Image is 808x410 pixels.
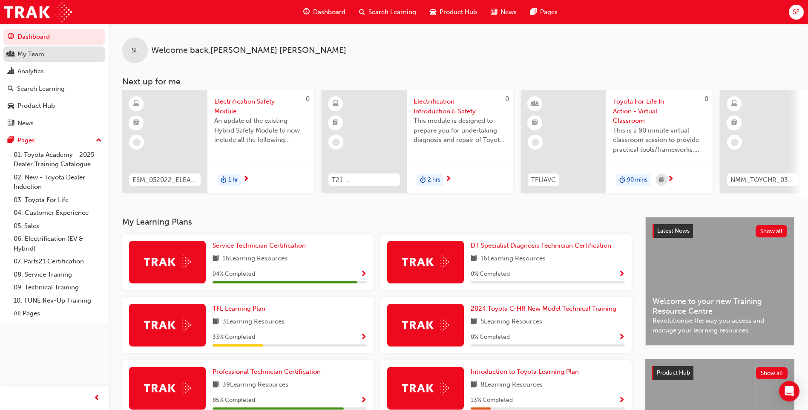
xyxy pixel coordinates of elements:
[17,49,44,59] div: My Team
[414,116,506,145] span: This module is designed to prepare you for undertaking diagnosis and repair of Toyota & Lexus Ele...
[360,395,367,406] button: Show Progress
[352,3,423,21] a: search-iconSearch Learning
[17,136,35,145] div: Pages
[10,206,105,219] a: 04. Customer Experience
[618,397,625,404] span: Show Progress
[657,227,690,234] span: Latest News
[731,139,739,146] span: learningRecordVerb_NONE-icon
[243,176,249,183] span: next-icon
[756,225,788,237] button: Show all
[151,46,346,55] span: Welcome back , [PERSON_NAME] [PERSON_NAME]
[213,269,255,279] span: 94 % Completed
[540,7,558,17] span: Pages
[222,254,288,264] span: 16 Learning Resources
[730,175,795,185] span: NMM_TOYCHR_032024_MODULE_1
[3,115,105,131] a: News
[653,297,787,316] span: Welcome to your new Training Resource Centre
[471,380,477,390] span: book-icon
[471,305,616,312] span: 2024 Toyota C-HR New Model Technical Training
[10,232,105,255] a: 06. Electrification (EV & Hybrid)
[132,175,197,185] span: ESM_052022_ELEARN
[313,7,345,17] span: Dashboard
[619,175,625,186] span: duration-icon
[523,3,564,21] a: pages-iconPages
[667,176,674,183] span: next-icon
[360,334,367,341] span: Show Progress
[17,101,55,111] div: Product Hub
[471,367,582,377] a: Introduction to Toyota Learning Plan
[618,271,625,278] span: Show Progress
[17,66,44,76] div: Analytics
[213,396,255,405] span: 85 % Completed
[480,254,546,264] span: 16 Learning Resources
[10,307,105,320] a: All Pages
[704,95,708,103] span: 0
[471,317,477,327] span: book-icon
[793,7,799,17] span: SF
[10,219,105,233] a: 05. Sales
[627,175,647,185] span: 90 mins
[10,193,105,207] a: 03. Toyota For Life
[471,269,510,279] span: 0 % Completed
[8,120,14,127] span: news-icon
[94,393,100,404] span: prev-icon
[430,7,436,17] span: car-icon
[222,380,288,390] span: 39 Learning Resources
[213,242,306,249] span: Service Technician Certification
[10,268,105,281] a: 08. Service Training
[368,7,416,17] span: Search Learning
[618,269,625,280] button: Show Progress
[213,368,321,375] span: Professional Technician Certification
[8,102,14,110] span: car-icon
[228,175,238,185] span: 1 hr
[530,7,537,17] span: pages-icon
[8,85,14,93] span: search-icon
[8,51,14,58] span: people-icon
[144,318,191,332] img: Trak
[471,396,513,405] span: 13 % Completed
[613,97,706,126] span: Toyota For Life In Action - Virtual Classroom
[3,98,105,114] a: Product Hub
[532,98,538,110] span: learningResourceType_INSTRUCTOR_LED-icon
[428,175,440,185] span: 2 hrs
[445,176,451,183] span: next-icon
[122,217,632,227] h3: My Learning Plans
[471,368,579,375] span: Introduction to Toyota Learning Plan
[10,148,105,171] a: 01. Toyota Academy - 2025 Dealer Training Catalogue
[213,305,265,312] span: TFL Learning Plan
[10,294,105,307] a: 10. TUNE Rev-Up Training
[505,95,509,103] span: 0
[109,77,808,87] h3: Next up for me
[779,381,799,401] div: Open Intercom Messenger
[484,3,523,21] a: news-iconNews
[222,317,285,327] span: 3 Learning Resources
[3,29,105,45] a: Dashboard
[731,98,737,110] span: learningResourceType_ELEARNING-icon
[213,367,324,377] a: Professional Technician Certification
[10,255,105,268] a: 07. Parts21 Certification
[144,255,191,269] img: Trak
[4,3,72,22] img: Trak
[213,254,219,264] span: book-icon
[3,133,105,148] button: Pages
[731,118,737,129] span: booktick-icon
[645,217,794,346] a: Latest NewsShow allWelcome to your new Training Resource CentreRevolutionise the way you access a...
[332,139,340,146] span: learningRecordVerb_NONE-icon
[532,118,538,129] span: booktick-icon
[132,46,138,55] span: SF
[402,318,449,332] img: Trak
[306,95,310,103] span: 0
[133,139,141,146] span: learningRecordVerb_NONE-icon
[613,126,706,155] span: This is a 90 minute virtual classroom session to provide practical tools/frameworks, behaviours a...
[3,81,105,97] a: Search Learning
[402,381,449,395] img: Trak
[10,281,105,294] a: 09. Technical Training
[96,135,102,146] span: up-icon
[659,175,664,185] span: calendar-icon
[360,269,367,280] button: Show Progress
[618,395,625,406] button: Show Progress
[213,380,219,390] span: book-icon
[213,317,219,327] span: book-icon
[17,84,65,94] div: Search Learning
